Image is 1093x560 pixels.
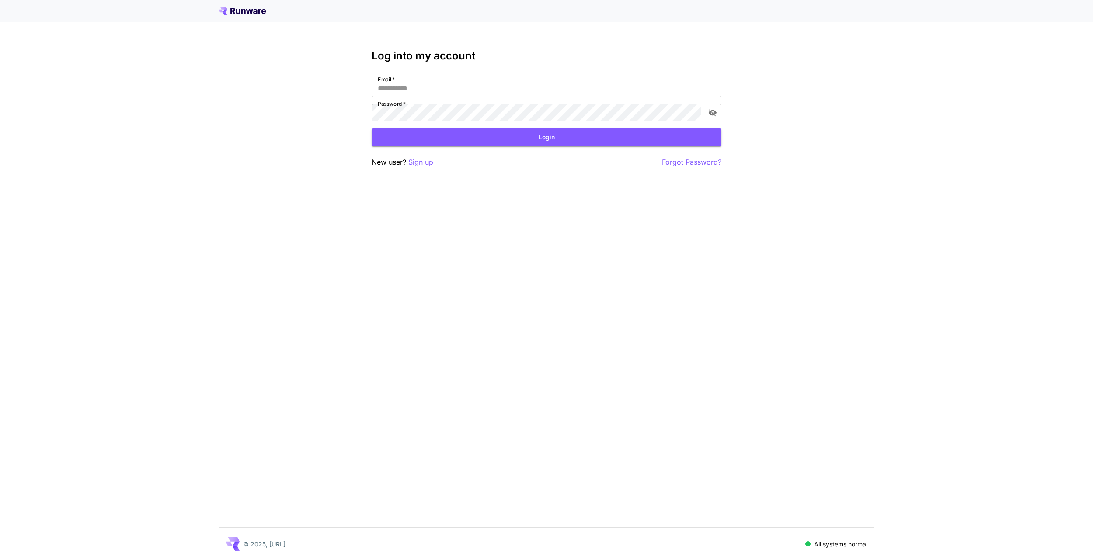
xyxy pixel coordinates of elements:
[408,157,433,168] button: Sign up
[378,100,406,107] label: Password
[662,157,721,168] button: Forgot Password?
[372,50,721,62] h3: Log into my account
[814,539,867,549] p: All systems normal
[372,157,433,168] p: New user?
[372,128,721,146] button: Login
[243,539,285,549] p: © 2025, [URL]
[705,105,721,121] button: toggle password visibility
[378,76,395,83] label: Email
